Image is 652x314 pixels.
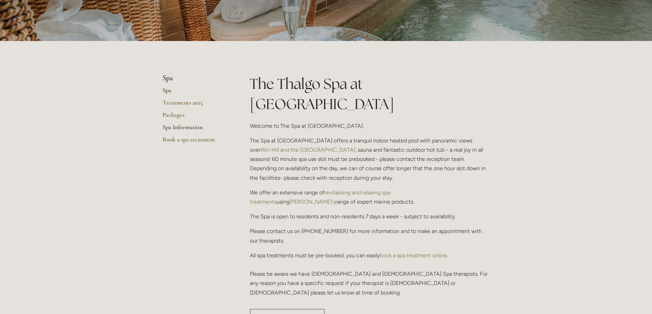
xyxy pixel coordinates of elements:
p: All spa treatments must be pre-booked, you can easily . Please be aware we have [DEMOGRAPHIC_DATA... [250,251,490,297]
a: [PERSON_NAME]'s [290,199,335,205]
a: Win Hill and the [GEOGRAPHIC_DATA] [260,147,355,153]
p: Welcome to The Spa at [GEOGRAPHIC_DATA]. [250,121,490,131]
a: Treatments 2025 [163,99,228,111]
a: Spa Information [163,123,228,136]
a: Book a spa treatment [163,136,228,148]
a: Spa [163,86,228,99]
li: Spa [163,74,228,83]
p: The Spa at [GEOGRAPHIC_DATA] offers a tranquil indoor heated pool with panoramic views over , sau... [250,136,490,182]
a: book a spa treatment online [380,252,447,259]
p: Please contact us on [PHONE_NUMBER] for more information and to make an appointment with our ther... [250,227,490,245]
p: We offer an extensive range of using range of expert marine products. [250,188,490,206]
h1: The Thalgo Spa at [GEOGRAPHIC_DATA] [250,74,490,114]
p: The Spa is open to residents and non-residents 7 days a week - subject to availability. [250,212,490,221]
a: Packages [163,111,228,123]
